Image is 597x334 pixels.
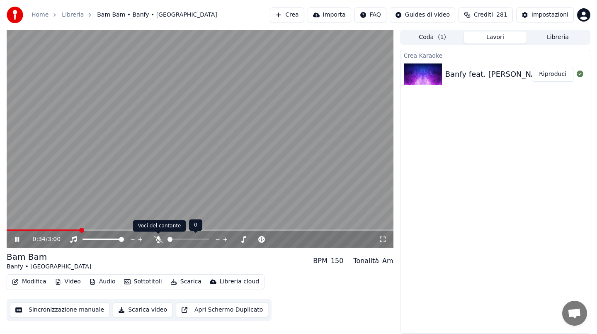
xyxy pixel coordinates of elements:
[445,68,594,80] div: Banfy feat. [PERSON_NAME] - Bam Bam
[438,33,446,41] span: ( 1 )
[133,220,186,232] div: Voci del cantante
[354,7,386,22] button: FAQ
[532,67,573,82] button: Riproduci
[308,7,351,22] button: Importa
[7,251,91,263] div: Bam Bam
[527,32,589,44] button: Libreria
[220,278,259,286] div: Libreria cloud
[474,11,493,19] span: Crediti
[459,7,513,22] button: Crediti281
[401,32,464,44] button: Coda
[113,302,172,317] button: Scarica video
[48,235,61,244] span: 3:00
[9,276,50,288] button: Modifica
[353,256,379,266] div: Tonalità
[51,276,84,288] button: Video
[10,302,109,317] button: Sincronizzazione manuale
[382,256,393,266] div: Am
[496,11,507,19] span: 281
[32,11,49,19] a: Home
[562,301,587,326] div: Aprire la chat
[313,256,327,266] div: BPM
[97,11,217,19] span: Bam Bam • Banfy • [GEOGRAPHIC_DATA]
[121,276,165,288] button: Sottotitoli
[270,7,304,22] button: Crea
[464,32,527,44] button: Lavori
[167,276,205,288] button: Scarica
[33,235,46,244] span: 0:34
[400,50,590,60] div: Crea Karaoke
[531,11,568,19] div: Impostazioni
[390,7,455,22] button: Guides di video
[32,11,217,19] nav: breadcrumb
[176,302,268,317] button: Apri Schermo Duplicato
[516,7,574,22] button: Impostazioni
[7,263,91,271] div: Banfy • [GEOGRAPHIC_DATA]
[7,7,23,23] img: youka
[189,219,202,231] div: 0
[33,235,53,244] div: /
[331,256,344,266] div: 150
[62,11,84,19] a: Libreria
[86,276,119,288] button: Audio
